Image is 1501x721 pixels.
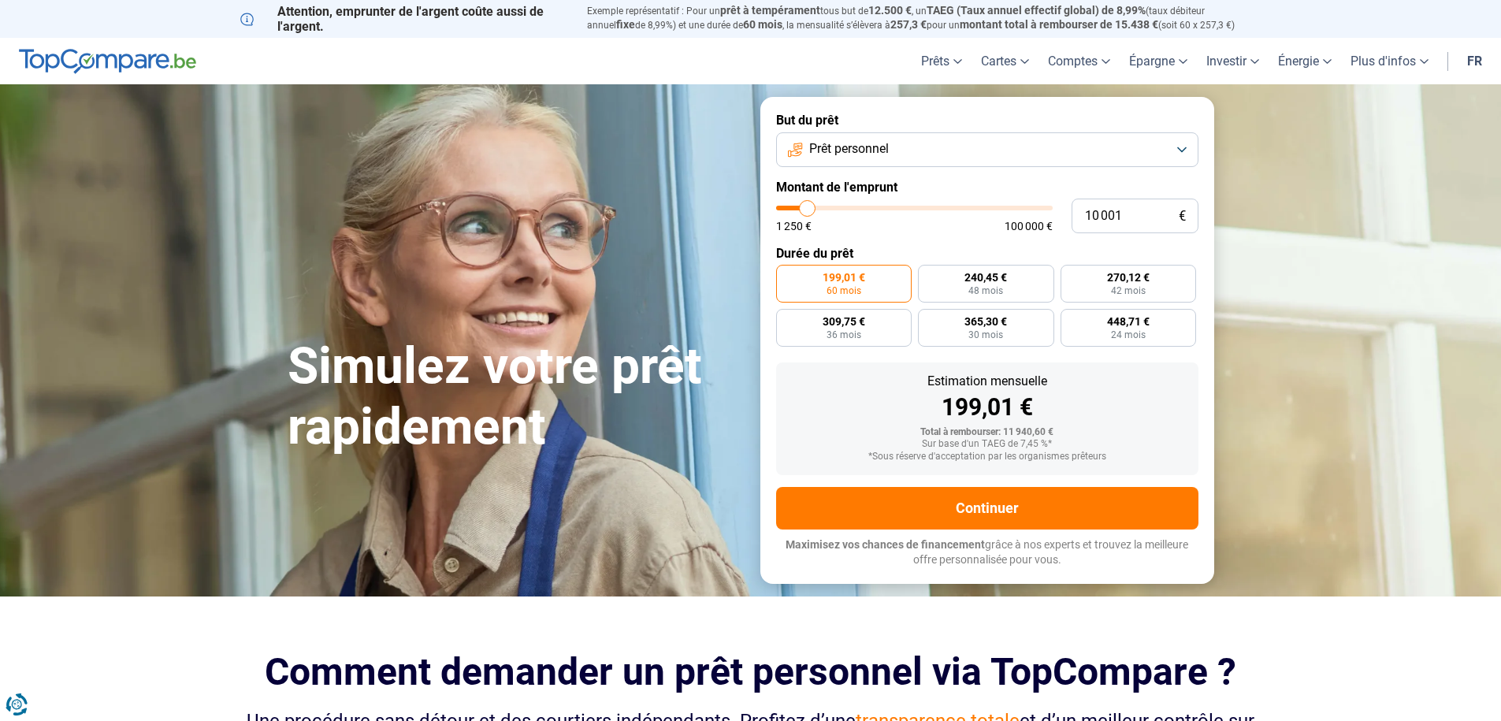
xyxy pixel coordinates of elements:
[968,286,1003,295] span: 48 mois
[1005,221,1053,232] span: 100 000 €
[1269,38,1341,84] a: Énergie
[720,4,820,17] span: prêt à tempérament
[743,18,782,31] span: 60 mois
[1107,316,1150,327] span: 448,71 €
[776,221,812,232] span: 1 250 €
[789,396,1186,419] div: 199,01 €
[972,38,1038,84] a: Cartes
[1107,272,1150,283] span: 270,12 €
[776,246,1198,261] label: Durée du prêt
[1458,38,1492,84] a: fr
[776,180,1198,195] label: Montant de l'emprunt
[587,4,1261,32] p: Exemple représentatif : Pour un tous but de , un (taux débiteur annuel de 8,99%) et une durée de ...
[809,140,889,158] span: Prêt personnel
[1179,210,1186,223] span: €
[789,439,1186,450] div: Sur base d'un TAEG de 7,45 %*
[1111,286,1146,295] span: 42 mois
[1038,38,1120,84] a: Comptes
[964,316,1007,327] span: 365,30 €
[19,49,196,74] img: TopCompare
[868,4,912,17] span: 12.500 €
[968,330,1003,340] span: 30 mois
[960,18,1158,31] span: montant total à rembourser de 15.438 €
[927,4,1146,17] span: TAEG (Taux annuel effectif global) de 8,99%
[789,375,1186,388] div: Estimation mensuelle
[789,427,1186,438] div: Total à rembourser: 11 940,60 €
[912,38,972,84] a: Prêts
[786,538,985,551] span: Maximisez vos chances de financement
[1111,330,1146,340] span: 24 mois
[827,330,861,340] span: 36 mois
[288,336,741,458] h1: Simulez votre prêt rapidement
[823,316,865,327] span: 309,75 €
[890,18,927,31] span: 257,3 €
[964,272,1007,283] span: 240,45 €
[776,487,1198,530] button: Continuer
[776,132,1198,167] button: Prêt personnel
[827,286,861,295] span: 60 mois
[240,650,1261,693] h2: Comment demander un prêt personnel via TopCompare ?
[776,113,1198,128] label: But du prêt
[240,4,568,34] p: Attention, emprunter de l'argent coûte aussi de l'argent.
[789,452,1186,463] div: *Sous réserve d'acceptation par les organismes prêteurs
[616,18,635,31] span: fixe
[1341,38,1438,84] a: Plus d'infos
[776,537,1198,568] p: grâce à nos experts et trouvez la meilleure offre personnalisée pour vous.
[823,272,865,283] span: 199,01 €
[1120,38,1197,84] a: Épargne
[1197,38,1269,84] a: Investir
